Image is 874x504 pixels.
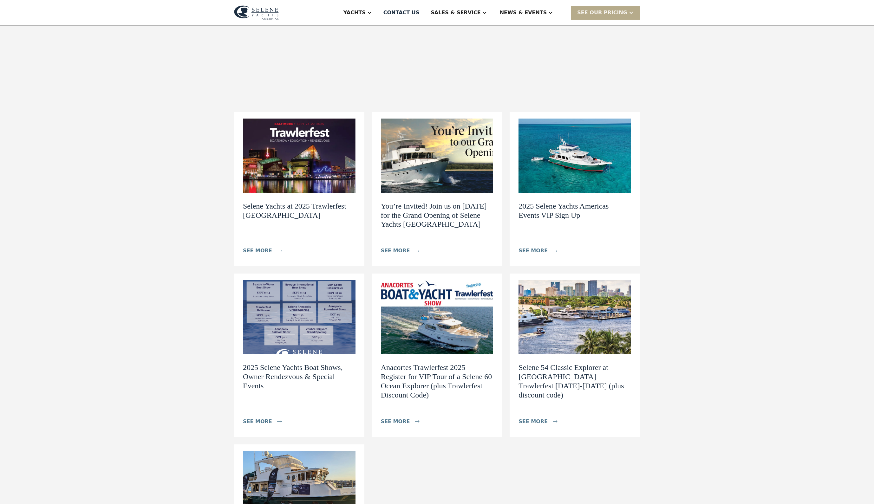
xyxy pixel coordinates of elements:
img: icon [277,420,282,423]
div: SEE Our Pricing [577,9,627,16]
h2: You’re Invited! Join us on [DATE] for the Grand Opening of Selene Yachts [GEOGRAPHIC_DATA] [381,202,493,229]
h2: Selene Yachts at 2025 Trawlerfest [GEOGRAPHIC_DATA] [243,202,355,220]
a: 2025 Selene Yachts Boat Shows, Owner Rendezvous & Special Eventssee moreicon [234,274,364,436]
a: You’re Invited! Join us on [DATE] for the Grand Opening of Selene Yachts [GEOGRAPHIC_DATA]see mor... [372,112,502,266]
img: icon [415,420,420,423]
img: icon [415,250,420,252]
a: Selene Yachts at 2025 Trawlerfest [GEOGRAPHIC_DATA]see moreicon [234,112,364,266]
h2: 2025 Selene Yachts Americas Events VIP Sign Up [519,202,631,220]
img: logo [234,5,279,20]
div: News & EVENTS [500,9,547,16]
img: icon [277,250,282,252]
h2: Anacortes Trawlerfest 2025 - Register for VIP Tour of a Selene 60 Ocean Explorer (plus Trawlerfes... [381,363,493,399]
div: see more [381,418,410,425]
div: SEE Our Pricing [571,6,640,19]
div: see more [243,418,272,425]
a: 2025 Selene Yachts Americas Events VIP Sign Upsee moreicon [510,112,640,266]
a: Selene 54 Classic Explorer at [GEOGRAPHIC_DATA] Trawlerfest [DATE]-[DATE] (plus discount code)see... [510,274,640,436]
div: see more [519,247,548,255]
a: Anacortes Trawlerfest 2025 - Register for VIP Tour of a Selene 60 Ocean Explorer (plus Trawlerfes... [372,274,502,436]
div: Contact US [383,9,420,16]
div: see more [243,247,272,255]
h2: Selene 54 Classic Explorer at [GEOGRAPHIC_DATA] Trawlerfest [DATE]-[DATE] (plus discount code) [519,363,631,399]
div: Sales & Service [431,9,480,16]
h2: 2025 Selene Yachts Boat Shows, Owner Rendezvous & Special Events [243,363,355,390]
img: icon [553,420,558,423]
img: icon [553,250,558,252]
div: see more [519,418,548,425]
div: Yachts [343,9,366,16]
div: see more [381,247,410,255]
